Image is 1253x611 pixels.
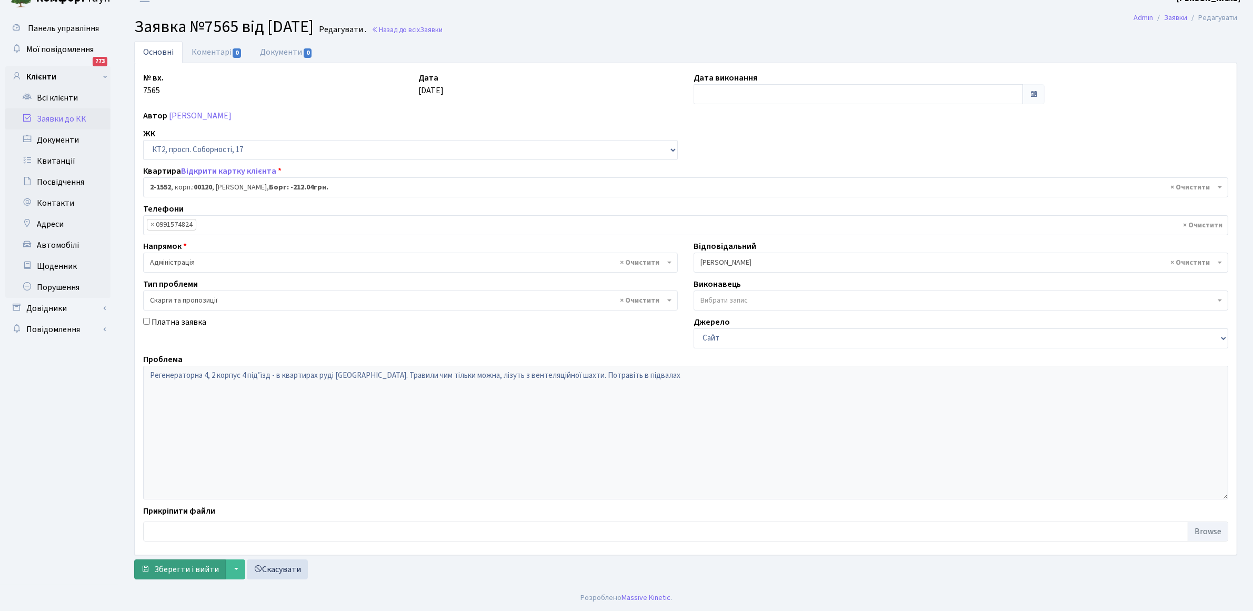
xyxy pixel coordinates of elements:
[135,72,410,104] div: 7565
[134,559,226,579] button: Зберегти і вийти
[147,219,196,231] li: 0991574824
[143,127,155,140] label: ЖК
[143,366,1228,499] textarea: Регенераторна 4, 2 корпус 4 підʼїзд - в квартирах руді [GEOGRAPHIC_DATA]. Травили чим тільки можн...
[152,316,206,328] label: Платна заявка
[181,165,276,177] a: Відкрити картку клієнта
[694,316,730,328] label: Джерело
[233,48,241,58] span: 0
[5,172,111,193] a: Посвідчення
[150,257,665,268] span: Адміністрація
[183,41,251,63] a: Коментарі
[5,214,111,235] a: Адреси
[5,129,111,151] a: Документи
[5,298,111,319] a: Довідники
[410,72,686,104] div: [DATE]
[5,18,111,39] a: Панель управління
[622,592,671,603] a: Massive Kinetic
[581,592,673,604] div: Розроблено .
[620,257,659,268] span: Видалити всі елементи
[134,41,183,63] a: Основні
[143,177,1228,197] span: <b>2-1552</b>, корп.: <b>00120</b>, Лещенко Людмила Леонтіївна, <b>Борг: -212.04грн.</b>
[93,57,107,66] div: 773
[694,278,741,291] label: Виконавець
[1170,257,1210,268] span: Видалити всі елементи
[247,559,308,579] a: Скасувати
[694,240,756,253] label: Відповідальний
[5,193,111,214] a: Контакти
[150,182,1215,193] span: <b>2-1552</b>, корп.: <b>00120</b>, Лещенко Людмила Леонтіївна, <b>Борг: -212.04грн.</b>
[5,319,111,340] a: Повідомлення
[143,353,183,366] label: Проблема
[143,240,187,253] label: Напрямок
[1187,12,1237,24] li: Редагувати
[5,66,111,87] a: Клієнти
[5,277,111,298] a: Порушення
[304,48,312,58] span: 0
[28,23,99,34] span: Панель управління
[1170,182,1210,193] span: Видалити всі елементи
[700,257,1215,268] span: Микитенко І.В.
[151,219,154,230] span: ×
[5,39,111,60] a: Мої повідомлення773
[143,109,167,122] label: Автор
[694,72,757,84] label: Дата виконання
[194,182,212,193] b: 00120
[143,505,215,517] label: Прикріпити файли
[169,110,232,122] a: [PERSON_NAME]
[26,44,94,55] span: Мої повідомлення
[154,564,219,575] span: Зберегти і вийти
[700,295,748,306] span: Вибрати запис
[1118,7,1253,29] nav: breadcrumb
[5,256,111,277] a: Щоденник
[420,25,443,35] span: Заявки
[317,25,366,35] small: Редагувати .
[269,182,328,193] b: Борг: -212.04грн.
[134,15,314,39] span: Заявка №7565 від [DATE]
[143,72,164,84] label: № вх.
[5,235,111,256] a: Автомобілі
[150,182,171,193] b: 2-1552
[143,291,678,310] span: Скарги та пропозиції
[1134,12,1153,23] a: Admin
[143,253,678,273] span: Адміністрація
[620,295,659,306] span: Видалити всі елементи
[251,41,322,63] a: Документи
[143,278,198,291] label: Тип проблеми
[1183,220,1222,231] span: Видалити всі елементи
[1164,12,1187,23] a: Заявки
[5,87,111,108] a: Всі клієнти
[372,25,443,35] a: Назад до всіхЗаявки
[143,203,184,215] label: Телефони
[143,165,282,177] label: Квартира
[5,108,111,129] a: Заявки до КК
[150,295,665,306] span: Скарги та пропозиції
[694,253,1228,273] span: Микитенко І.В.
[418,72,438,84] label: Дата
[5,151,111,172] a: Квитанції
